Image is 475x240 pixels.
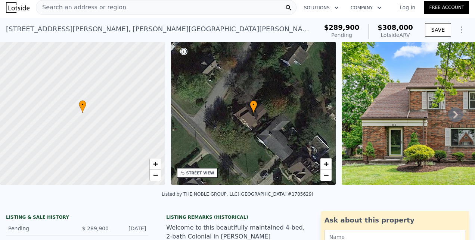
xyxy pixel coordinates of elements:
[166,214,308,220] div: Listing Remarks (Historical)
[250,101,257,108] span: •
[425,23,451,37] button: SAVE
[79,101,86,108] span: •
[345,1,388,15] button: Company
[82,225,109,231] span: $ 289,900
[8,225,71,232] div: Pending
[298,1,345,15] button: Solutions
[162,192,313,197] div: Listed by THE NOBLE GROUP, LLC ([GEOGRAPHIC_DATA] #1705629)
[115,225,146,232] div: [DATE]
[79,100,86,113] div: •
[320,158,332,170] a: Zoom in
[186,170,214,176] div: STREET VIEW
[391,4,424,11] a: Log In
[6,214,148,222] div: LISTING & SALE HISTORY
[6,24,312,34] div: [STREET_ADDRESS][PERSON_NAME] , [PERSON_NAME][GEOGRAPHIC_DATA][PERSON_NAME] , PA 15063
[250,100,257,113] div: •
[324,159,329,168] span: +
[153,170,158,180] span: −
[324,170,329,180] span: −
[424,1,469,14] a: Free Account
[324,23,360,31] span: $289,900
[150,170,161,181] a: Zoom out
[325,215,465,225] div: Ask about this property
[320,170,332,181] a: Zoom out
[6,2,30,13] img: Lotside
[36,3,126,12] span: Search an address or region
[150,158,161,170] a: Zoom in
[454,22,469,37] button: Show Options
[378,31,413,39] div: Lotside ARV
[378,23,413,31] span: $308,000
[324,31,360,39] div: Pending
[153,159,158,168] span: +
